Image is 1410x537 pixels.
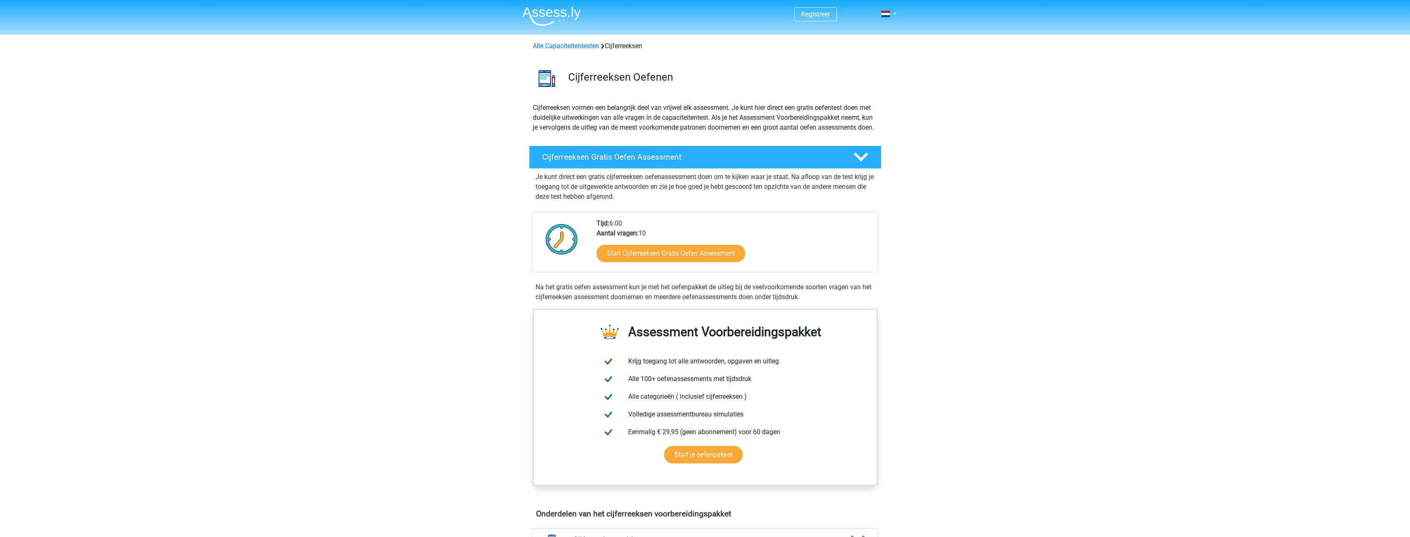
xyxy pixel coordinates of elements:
b: Tijd: [597,219,609,227]
h3: Cijferreeksen Oefenen [568,71,875,84]
img: cijferreeksen [529,61,564,96]
div: 6:00 10 [590,219,877,272]
a: Start je oefenpakket [664,446,743,463]
a: Registreer [801,10,830,18]
a: Start Cijferreeksen Gratis Oefen Assessment [597,245,745,262]
p: Je kunt direct een gratis cijferreeksen oefenassessment doen om te kijken waar je staat. Na afloo... [536,172,875,202]
b: Aantal vragen: [597,229,639,237]
a: Alle Capaciteitentesten [533,42,599,50]
img: Assessly [522,7,581,26]
div: Cijferreeksen [529,41,881,51]
p: Cijferreeksen vormen een belangrijk deel van vrijwel elk assessment. Je kunt hier direct een grat... [533,103,878,133]
h4: Onderdelen van het cijferreeksen voorbereidingspakket [536,509,874,518]
img: Klok [541,219,583,260]
a: Cijferreeksen Gratis Oefen Assessment [526,146,885,169]
div: Na het gratis oefen assessment kun je met het oefenpakket de uitleg bij de veelvoorkomende soorte... [532,282,878,302]
h4: Cijferreeksen Gratis Oefen Assessment [542,152,840,162]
